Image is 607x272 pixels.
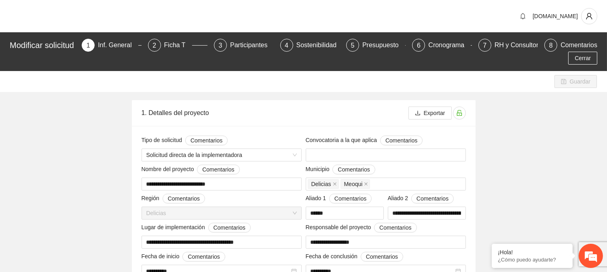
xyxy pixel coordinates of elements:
span: Aliado 2 [388,194,454,203]
button: saveGuardar [554,75,597,88]
span: bell [517,13,529,19]
span: Estamos en línea. [47,90,112,171]
span: close [333,182,337,186]
span: Comentarios [214,223,245,232]
span: Meoqui [344,180,363,188]
span: Comentarios [379,223,411,232]
button: Responsable del proyecto [374,223,417,232]
span: unlock [453,110,465,116]
div: 4Sostenibilidad [280,39,340,52]
button: Nombre del proyecto [197,165,239,174]
span: 2 [152,42,156,49]
span: Lugar de implementación [142,223,251,232]
span: Comentarios [202,165,234,174]
span: Delicias [311,180,331,188]
div: Chatee con nosotros ahora [42,41,136,52]
span: Solicitud directa de la implementadora [146,149,297,161]
span: Fecha de inicio [142,252,225,262]
div: Sostenibilidad [296,39,343,52]
span: Comentarios [334,194,366,203]
span: Comentarios [385,136,417,145]
span: Aliado 1 [306,194,372,203]
button: unlock [453,107,466,119]
span: Comentarios [188,252,220,261]
button: Fecha de inicio [182,252,225,262]
div: 1. Detalles del proyecto [142,101,408,124]
span: Cerrar [575,54,591,63]
span: 7 [483,42,486,49]
span: Comentarios [366,252,398,261]
button: downloadExportar [408,107,452,119]
span: Región [142,194,205,203]
div: Comentarios [560,39,597,52]
span: Comentarios [417,194,448,203]
span: download [415,110,421,117]
button: Aliado 2 [411,194,454,203]
span: 6 [417,42,421,49]
span: Convocatoria a la que aplica [306,136,423,145]
div: 2Ficha T [148,39,207,52]
span: Meoqui [341,179,370,189]
span: Delicias [308,179,339,189]
span: 4 [285,42,288,49]
span: Comentarios [190,136,222,145]
button: bell [516,10,529,23]
div: 1Inf. General [82,39,141,52]
span: close [364,182,368,186]
div: 3Participantes [214,39,273,52]
div: 7RH y Consultores [478,39,538,52]
span: Responsable del proyecto [306,223,417,232]
div: Participantes [230,39,274,52]
button: Tipo de solicitud [185,136,228,145]
div: Cronograma [428,39,471,52]
span: Tipo de solicitud [142,136,228,145]
div: 8Comentarios [544,39,597,52]
p: ¿Cómo puedo ayudarte? [498,257,567,263]
button: Región [163,194,205,203]
span: Fecha de conclusión [306,252,404,262]
div: Ficha T [164,39,192,52]
button: user [581,8,597,24]
span: 8 [549,42,553,49]
span: Delicias [146,207,297,219]
div: Modificar solicitud [10,39,77,52]
span: 3 [219,42,222,49]
span: user [582,13,597,20]
span: Exportar [424,109,445,117]
span: Comentarios [168,194,200,203]
span: 1 [87,42,90,49]
div: 6Cronograma [412,39,472,52]
button: Fecha de conclusión [361,252,403,262]
button: Cerrar [568,52,597,65]
button: Convocatoria a la que aplica [380,136,423,145]
div: 5Presupuesto [346,39,406,52]
textarea: Escriba su mensaje y pulse “Intro” [4,184,154,212]
div: Minimizar ventana de chat en vivo [133,4,152,23]
span: Nombre del proyecto [142,165,240,174]
button: Municipio [332,165,375,174]
span: [DOMAIN_NAME] [533,13,578,19]
span: Comentarios [338,165,370,174]
div: Presupuesto [362,39,405,52]
div: RH y Consultores [495,39,552,52]
span: Municipio [306,165,375,174]
button: Aliado 1 [329,194,372,203]
div: ¡Hola! [498,249,567,255]
button: Lugar de implementación [208,223,251,232]
div: Inf. General [98,39,138,52]
span: 5 [351,42,355,49]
